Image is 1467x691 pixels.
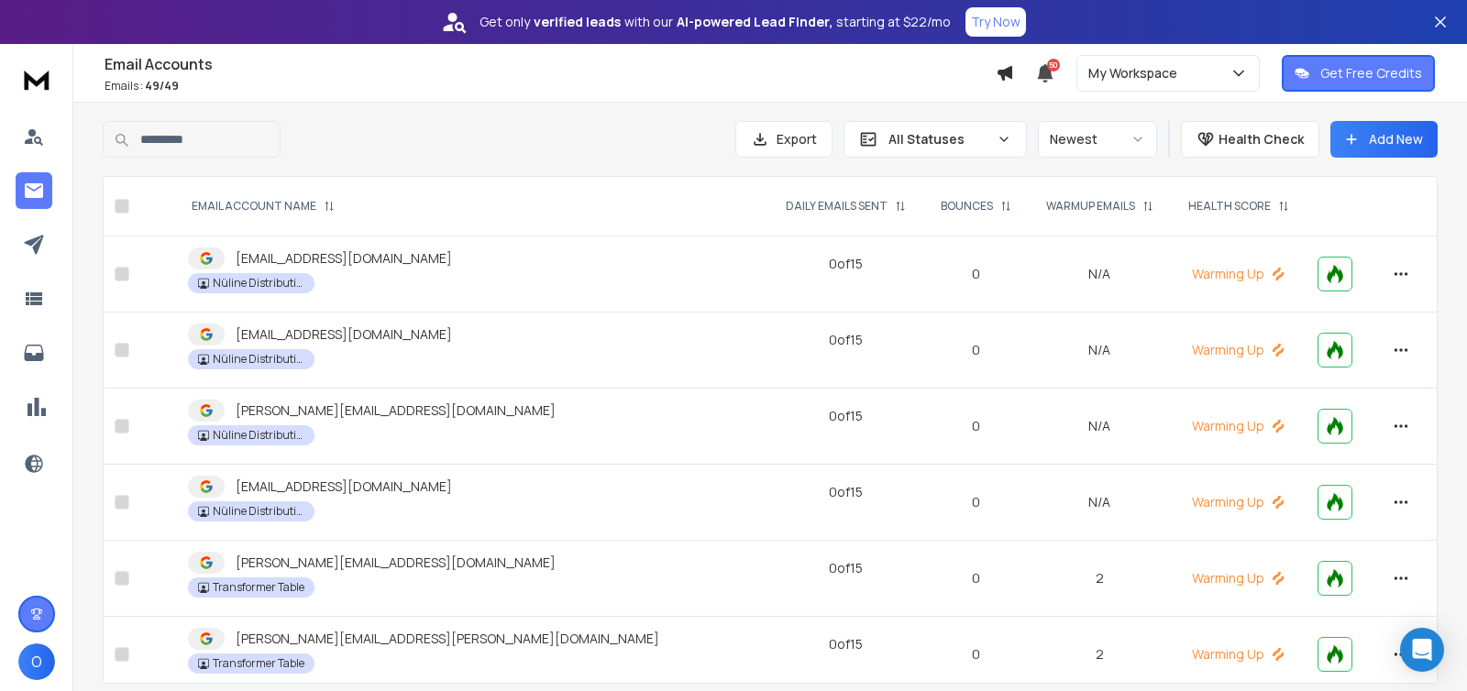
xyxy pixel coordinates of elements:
p: Nüline Distribution [213,276,304,291]
p: Warming Up [1182,493,1296,511]
p: 0 [935,265,1018,283]
p: Warming Up [1182,645,1296,664]
p: 0 [935,645,1018,664]
p: DAILY EMAILS SENT [786,199,888,214]
p: Health Check [1219,130,1304,148]
p: 0 [935,569,1018,587]
p: Warming Up [1182,417,1296,435]
p: Emails : [105,79,996,93]
p: [PERSON_NAME][EMAIL_ADDRESS][DOMAIN_NAME] [236,401,556,420]
button: O [18,643,55,680]
p: [PERSON_NAME][EMAIL_ADDRESS][DOMAIN_NAME] [236,554,556,572]
p: Warming Up [1182,569,1296,587]
td: N/A [1028,313,1170,389]
td: 2 [1028,541,1170,617]
p: Nüline Distribution [213,428,304,443]
button: Get Free Credits [1282,55,1435,92]
div: 0 of 15 [829,559,863,577]
button: Add New [1330,121,1438,158]
button: Try Now [965,7,1026,37]
button: Newest [1038,121,1157,158]
p: Nüline Distribution [213,504,304,519]
p: All Statuses [888,130,989,148]
p: 0 [935,493,1018,511]
p: [EMAIL_ADDRESS][DOMAIN_NAME] [236,249,452,268]
p: 0 [935,341,1018,359]
p: Transformer Table [213,580,304,595]
p: Try Now [971,13,1020,31]
p: Get Free Credits [1320,64,1422,82]
p: [EMAIL_ADDRESS][DOMAIN_NAME] [236,325,452,344]
button: Export [735,121,833,158]
div: 0 of 15 [829,635,863,653]
p: WARMUP EMAILS [1046,199,1135,214]
h1: Email Accounts [105,53,996,75]
span: 50 [1047,59,1060,71]
span: 49 / 49 [145,78,179,93]
p: Nüline Distribution [213,352,304,367]
td: N/A [1028,465,1170,541]
div: 0 of 15 [829,255,863,273]
p: [PERSON_NAME][EMAIL_ADDRESS][PERSON_NAME][DOMAIN_NAME] [236,630,659,648]
div: Open Intercom Messenger [1400,628,1444,672]
p: BOUNCES [941,199,993,214]
button: Health Check [1181,121,1319,158]
strong: AI-powered Lead Finder, [677,13,833,31]
p: HEALTH SCORE [1188,199,1271,214]
p: Warming Up [1182,341,1296,359]
p: Get only with our starting at $22/mo [480,13,951,31]
img: logo [18,62,55,96]
div: 0 of 15 [829,483,863,501]
div: 0 of 15 [829,331,863,349]
p: 0 [935,417,1018,435]
div: 0 of 15 [829,407,863,425]
p: [EMAIL_ADDRESS][DOMAIN_NAME] [236,477,452,496]
td: N/A [1028,389,1170,465]
p: Warming Up [1182,265,1296,283]
td: N/A [1028,236,1170,313]
p: My Workspace [1088,64,1185,82]
p: Transformer Table [213,656,304,671]
div: EMAIL ACCOUNT NAME [192,199,335,214]
strong: verified leads [534,13,621,31]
